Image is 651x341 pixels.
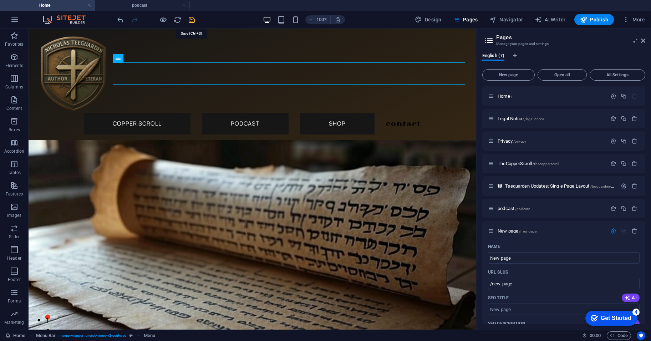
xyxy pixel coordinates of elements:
div: 4 [53,1,60,9]
label: The text in search results and social media [488,321,525,326]
span: Click to open page [498,206,530,211]
div: Legal Notice/legal-notice [495,116,607,121]
span: All Settings [593,73,642,77]
div: Design (Ctrl+Alt+Y) [412,14,444,25]
span: /podcast [515,207,530,211]
div: Duplicate [621,138,627,144]
span: : [595,333,596,338]
span: New page [485,73,532,77]
div: Settings [610,93,616,99]
span: Click to select. Double-click to edit [36,331,56,340]
span: /legal-notice [524,117,544,121]
p: Columns [5,84,23,90]
span: /teeguarden-updates-item [590,184,632,188]
button: All Settings [590,69,645,81]
button: save [187,15,196,24]
div: Duplicate [621,116,627,122]
i: This element is a customizable preset [129,334,133,337]
div: Settings [610,228,616,234]
div: Remove [631,161,637,167]
span: /privacy [513,139,526,143]
span: . menu-wrapper .preset-menu-v2-centered [59,331,127,340]
button: undo [116,15,124,24]
h6: 100% [316,15,327,24]
span: More [622,16,645,23]
div: Settings [610,161,616,167]
div: Privacy/privacy [495,139,607,143]
p: Footer [8,277,21,283]
div: Settings [610,138,616,144]
p: SEO Description [488,321,525,326]
span: AI [625,295,637,301]
span: Click to open page [498,161,559,166]
span: Click to open page [505,183,632,189]
div: Remove [631,138,637,144]
p: URL SLUG [488,269,508,275]
span: English (7) [482,51,504,61]
div: Language Tabs [482,53,645,66]
span: Open all [541,73,584,77]
button: Pages [450,14,480,25]
button: More [620,14,648,25]
button: Navigator [487,14,526,25]
p: Images [7,213,22,218]
button: New page [482,69,535,81]
div: Duplicate [621,161,627,167]
span: Pages [453,16,478,23]
p: Content [6,106,22,111]
span: / [511,95,512,98]
p: Elements [5,63,24,68]
span: Navigator [489,16,523,23]
div: Teeguarden Updates: Single Page Layout/teeguarden-updates-item [503,184,617,188]
div: Remove [631,205,637,212]
button: Code [607,331,631,340]
button: reload [173,15,182,24]
span: Click to select. Double-click to edit [144,331,155,340]
div: Home/ [495,94,607,98]
p: SEO Title [488,295,509,301]
div: Remove [631,228,637,234]
h4: podcast [95,1,190,9]
i: Reload page [173,16,182,24]
div: Get Started 4 items remaining, 20% complete [6,4,58,19]
button: Publish [574,14,614,25]
button: Open all [538,69,587,81]
div: TheCopperScroll/thecopperscroll [495,161,607,166]
div: Settings [610,205,616,212]
span: Code [610,331,628,340]
span: Click to open page [498,116,544,121]
span: /new-page [519,229,536,233]
div: New page/new-page [495,229,607,233]
p: Forms [8,298,21,304]
div: Duplicate [621,93,627,99]
nav: breadcrumb [36,331,156,340]
span: Click to open page [498,138,526,144]
p: Slider [9,234,20,240]
span: AI Writer [535,16,566,23]
div: Settings [621,183,627,189]
span: /thecopperscroll [533,162,559,166]
p: Features [6,191,23,197]
button: AI Writer [532,14,569,25]
div: This layout is used as a template for all items (e.g. a blog post) of this collection. The conten... [497,183,503,189]
p: Tables [8,170,21,175]
h3: Manage your pages and settings [496,41,631,47]
a: Click to cancel selection. Double-click to open Pages [6,331,25,340]
input: The page title in search results and browser tabs [488,304,640,315]
i: On resize automatically adjust zoom level to fit chosen device. [335,16,341,23]
label: Last part of the URL for this page [488,269,508,275]
p: Boxes [9,127,20,133]
span: Publish [580,16,608,23]
div: Remove [631,183,637,189]
button: Usercentrics [637,331,645,340]
span: Design [415,16,442,23]
input: Last part of the URL for this page [488,278,640,289]
div: podcast/podcast [495,206,607,211]
p: Header [7,255,21,261]
div: The startpage cannot be deleted [631,93,637,99]
img: Editor Logo [41,15,95,24]
h2: Pages [496,34,645,41]
i: Undo: Change menu items (Ctrl+Z) [116,16,124,24]
p: Marketing [4,320,24,325]
button: Design [412,14,444,25]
